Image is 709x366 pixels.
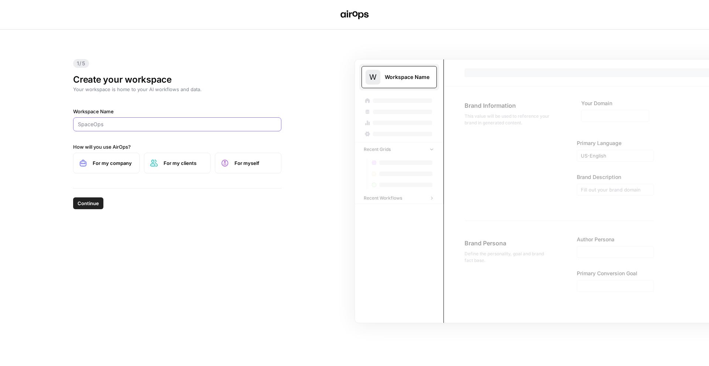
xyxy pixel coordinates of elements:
[73,86,281,93] p: Your workspace is home to your AI workflows and data.
[78,200,99,207] span: Continue
[73,108,281,115] label: Workspace Name
[73,74,281,86] h1: Create your workspace
[73,197,103,209] button: Continue
[369,72,377,82] span: W
[93,159,133,167] span: For my company
[78,121,277,128] input: SpaceOps
[164,159,204,167] span: For my clients
[73,59,89,68] span: 1/5
[73,143,281,151] label: How will you use AirOps?
[234,159,275,167] span: For myself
